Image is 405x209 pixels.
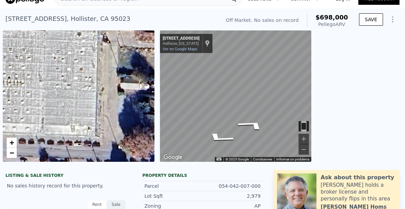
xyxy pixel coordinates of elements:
[10,138,14,147] span: +
[107,200,126,209] div: Sale
[225,157,249,161] span: © 2025 Google
[359,13,383,26] button: SAVE
[163,36,199,41] div: [STREET_ADDRESS]
[205,40,210,47] a: Mostrar ubicación en el mapa
[202,193,261,199] div: 2,979
[194,130,245,146] path: Ir al oeste, South St
[7,148,17,158] a: Zoom out
[276,157,309,161] a: Informar un problema
[202,183,261,190] div: 054-042-007-000
[7,138,17,148] a: Zoom in
[315,14,348,21] span: $698,000
[163,41,199,46] div: Hollister, [US_STATE]
[5,173,126,180] div: LISTING & SALE HISTORY
[299,121,309,131] button: Activar o desactivar el seguimiento de movimiento
[144,193,202,199] div: Lot Sqft
[253,157,272,161] a: Condiciones (se abre en una nueva pestaña)
[299,144,309,155] button: Alejar
[10,148,14,157] span: −
[144,183,202,190] div: Parcel
[162,153,184,162] img: Google
[163,47,197,51] a: Ver en Google Maps
[5,180,126,192] div: No sales history record for this property.
[160,30,312,162] div: Mapa
[226,17,299,24] div: Off Market. No sales on record
[386,13,400,26] button: Show Options
[142,173,263,178] div: Property details
[162,153,184,162] a: Abrir esta área en Google Maps (se abre en una ventana nueva)
[315,21,348,28] div: Pellego ARV
[88,200,107,209] div: Rent
[5,14,130,24] div: [STREET_ADDRESS] , Hollister , CA 95023
[226,117,278,133] path: Ir al este, South St
[299,134,309,144] button: Acercar
[217,157,221,160] button: Combinaciones de teclas
[321,173,394,182] div: Ask about this property
[160,30,312,162] div: Street View
[321,182,396,202] div: [PERSON_NAME] holds a broker license and personally flips in this area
